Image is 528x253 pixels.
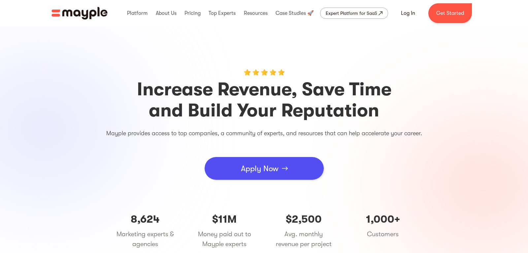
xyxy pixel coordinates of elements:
[274,229,333,249] p: Avg. monthly revenue per project
[320,8,388,19] a: Expert Platform for SaaS
[393,5,423,21] a: Log In
[125,3,149,24] div: Platform
[195,213,254,226] h4: $11M
[154,3,178,24] div: About Us
[195,229,254,249] p: Money paid out to Mayple experts
[66,128,462,139] p: Mayple provides access to top companies, a community of experts, and resources that can help acce...
[428,3,472,23] a: Get Started
[115,229,175,249] p: Marketing experts & agencies
[66,79,462,121] h1: Increase Revenue, Save Time and Build Your Reputation
[353,213,412,226] h4: 1,000+
[51,7,108,19] img: Mayple logo
[207,3,237,24] div: Top Experts
[183,3,202,24] div: Pricing
[242,3,269,24] div: Resources
[274,213,333,226] h4: $2,500
[51,7,108,19] a: home
[353,229,412,239] p: Customers
[326,9,377,17] div: Expert Platform for SaaS
[115,213,175,226] h4: 8,624
[241,159,279,178] div: Apply Now
[205,157,324,180] a: Apply Now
